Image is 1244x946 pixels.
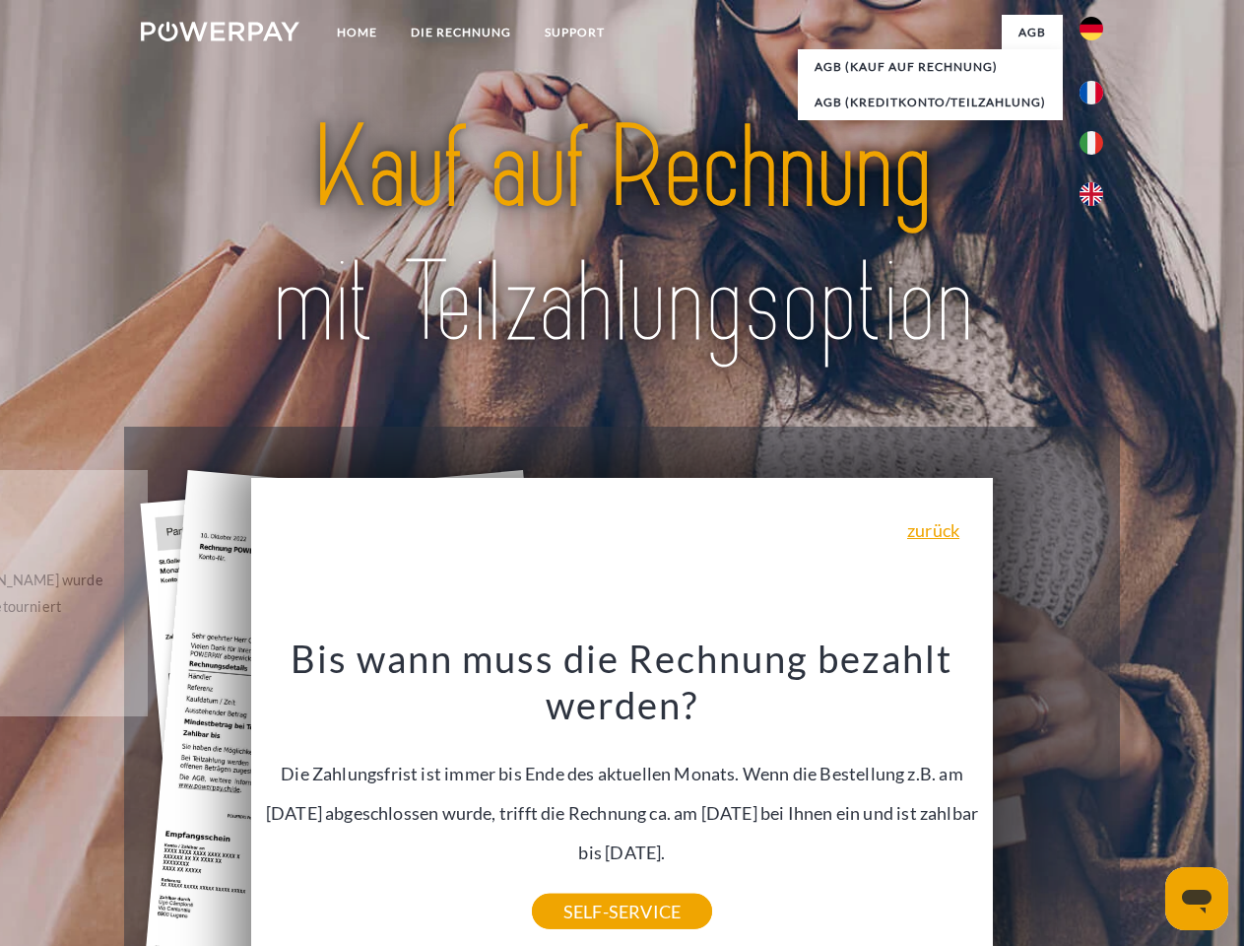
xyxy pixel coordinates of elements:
[528,15,622,50] a: SUPPORT
[394,15,528,50] a: DIE RECHNUNG
[1165,867,1228,930] iframe: Schaltfläche zum Öffnen des Messaging-Fensters
[263,635,982,729] h3: Bis wann muss die Rechnung bezahlt werden?
[1002,15,1063,50] a: agb
[188,95,1056,377] img: title-powerpay_de.svg
[1080,81,1103,104] img: fr
[1080,182,1103,206] img: en
[320,15,394,50] a: Home
[907,521,959,539] a: zurück
[798,49,1063,85] a: AGB (Kauf auf Rechnung)
[263,635,982,912] div: Die Zahlungsfrist ist immer bis Ende des aktuellen Monats. Wenn die Bestellung z.B. am [DATE] abg...
[532,894,712,929] a: SELF-SERVICE
[798,85,1063,120] a: AGB (Kreditkonto/Teilzahlung)
[1080,131,1103,155] img: it
[141,22,299,41] img: logo-powerpay-white.svg
[1080,17,1103,40] img: de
